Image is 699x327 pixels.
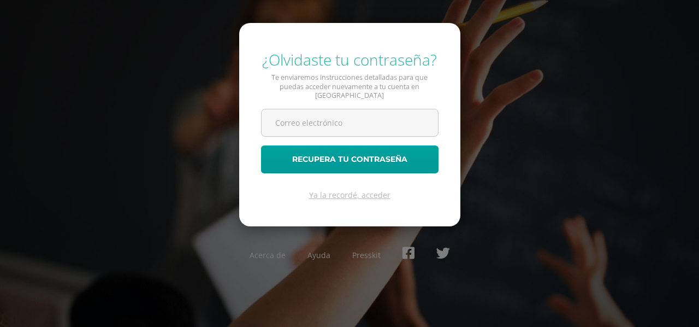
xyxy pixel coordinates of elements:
a: Ya la recordé, acceder [309,190,390,200]
a: Acerca de [250,250,286,260]
div: ¿Olvidaste tu contraseña? [261,49,439,70]
a: Presskit [352,250,381,260]
input: Correo electrónico [262,109,438,136]
button: Recupera tu contraseña [261,145,439,173]
a: Ayuda [307,250,330,260]
p: Te enviaremos instrucciones detalladas para que puedas acceder nuevamente a tu cuenta en [GEOGRAP... [261,73,439,100]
